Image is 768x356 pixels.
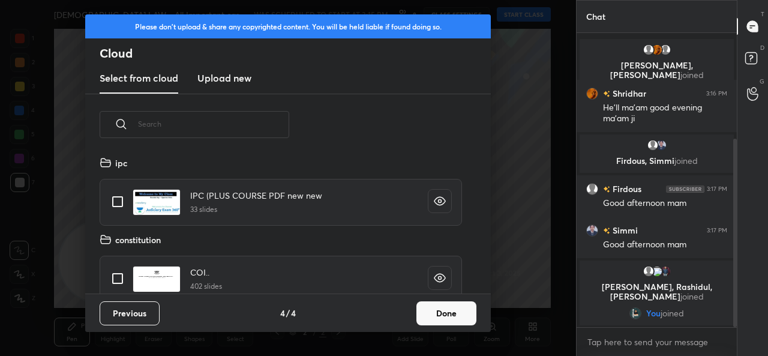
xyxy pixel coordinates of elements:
p: G [760,77,764,86]
img: 3 [651,265,663,277]
img: no-rating-badge.077c3623.svg [603,228,610,234]
div: 3:17 PM [707,186,727,193]
input: Search [138,98,289,149]
img: ab8050b41fe8442bb1f30a5454b4894c.jpg [659,265,671,277]
div: 3:16 PM [706,90,727,97]
p: [PERSON_NAME], Rashidul, [PERSON_NAME] [587,282,727,301]
span: joined [661,309,684,318]
p: T [761,10,764,19]
h4: IPC (PLUS COURSE PDF new new [190,189,322,202]
img: default.png [659,44,671,56]
h4: COI.. [190,266,222,279]
span: joined [680,69,704,80]
h6: Shridhar [610,87,646,100]
p: [PERSON_NAME], [PERSON_NAME] [587,61,727,80]
h2: Cloud [100,46,491,61]
img: default.png [643,44,655,56]
h5: 402 slides [190,281,222,292]
div: He'll ma'am good evening ma'am ji [603,102,727,125]
div: Please don't upload & share any copyrighted content. You will be held liable if found doing so. [85,14,491,38]
button: Previous [100,301,160,325]
h4: 4 [291,307,296,319]
img: 23f5ea6897054b72a3ff40690eb5decb.24043962_3 [586,88,598,100]
img: default.png [643,265,655,277]
img: 9bfc381e6f5f4d33acbbbe8ae59bd284.jpg [655,139,667,151]
img: 4P8fHbbgJtejmAAAAAElFTkSuQmCC [666,186,704,193]
div: Good afternoon mam [603,239,727,251]
h3: Upload new [197,71,251,85]
h4: 4 [280,307,285,319]
img: 1629577020YDIJN1.pdf [133,189,181,216]
img: 23f5ea6897054b72a3ff40690eb5decb.24043962_3 [651,44,663,56]
h3: Select from cloud [100,71,178,85]
img: 16fc8399e35e4673a8d101a187aba7c3.jpg [629,307,641,319]
img: 9bfc381e6f5f4d33acbbbe8ae59bd284.jpg [586,225,598,237]
span: You [646,309,661,318]
img: default.png [647,139,659,151]
p: Chat [577,1,615,32]
img: no-rating-badge.077c3623.svg [603,91,610,97]
h6: Firdous [610,183,641,195]
p: Firdous, Simmi [587,156,727,166]
div: grid [85,152,476,294]
span: joined [680,291,704,302]
div: grid [577,37,737,328]
p: D [760,43,764,52]
button: Done [416,301,476,325]
div: Good afternoon mam [603,198,727,210]
img: default.png [586,183,598,195]
h5: 33 slides [190,204,322,215]
img: no-rating-badge.077c3623.svg [603,186,610,193]
div: 3:17 PM [707,227,727,234]
h4: constitution [115,234,161,246]
span: joined [674,155,698,166]
h4: / [286,307,290,319]
h6: Simmi [610,224,638,237]
h4: ipc [115,157,127,169]
img: 1742469241OKAJE6.pdf [133,266,181,292]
